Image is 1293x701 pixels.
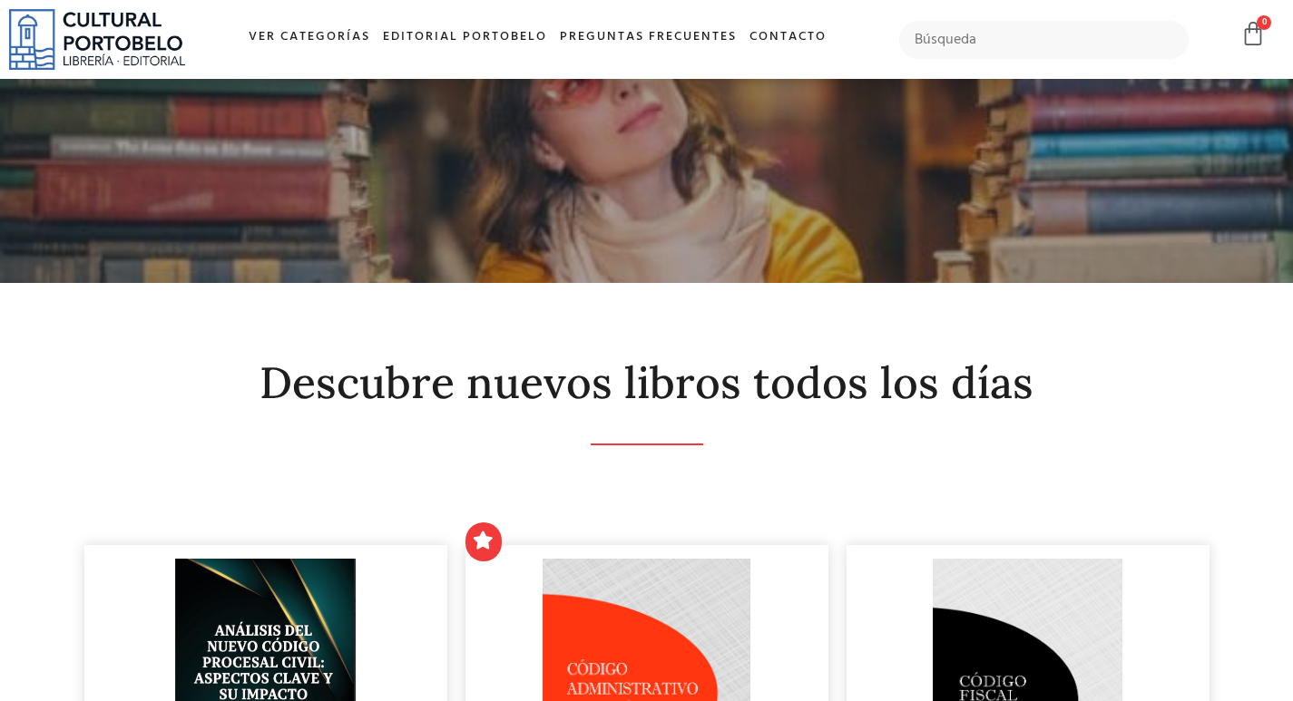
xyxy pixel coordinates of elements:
[1257,15,1271,30] span: 0
[553,18,743,57] a: Preguntas frecuentes
[899,21,1189,59] input: Búsqueda
[84,359,1210,407] h2: Descubre nuevos libros todos los días
[242,18,377,57] a: Ver Categorías
[377,18,553,57] a: Editorial Portobelo
[743,18,833,57] a: Contacto
[1240,21,1266,47] a: 0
